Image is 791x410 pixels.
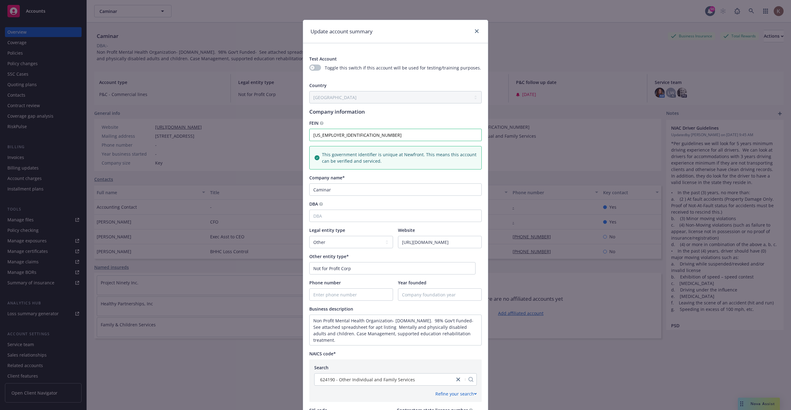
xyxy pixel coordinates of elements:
[309,227,345,233] span: Legal entity type
[309,280,341,286] span: Phone number
[435,391,477,397] div: Refine your search
[309,129,482,141] input: Federal Employer Identification Number, XX-XXXXXXX
[455,376,462,383] a: close
[309,315,482,345] textarea: Enter business description
[309,120,319,126] span: FEIN
[309,351,336,357] span: NAICS code*
[322,151,476,164] span: This government identifier is unique at Newfront. This means this account can be verified and ser...
[309,210,482,222] input: DBA
[309,306,353,312] span: Business description
[309,82,327,88] span: Country
[473,27,480,35] a: close
[325,65,481,71] span: Toggle this switch if this account will be used for testing/training purposes.
[309,108,482,115] h1: Company information
[320,376,415,383] span: 624190 - Other Individual and Family Services
[314,365,328,370] span: Search
[309,183,482,196] input: Company name
[318,376,451,383] span: 624190 - Other Individual and Family Services
[309,175,345,181] span: Company name*
[309,253,349,259] span: Other entity type*
[398,289,481,300] input: Company foundation year
[398,227,415,233] span: Website
[311,27,373,36] h1: Update account summary
[310,289,393,300] input: Enter phone number
[398,236,481,248] input: Enter URL
[309,56,337,62] span: Test Account
[309,201,318,207] span: DBA
[398,280,426,286] span: Year founded
[310,262,475,274] input: Enter entity type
